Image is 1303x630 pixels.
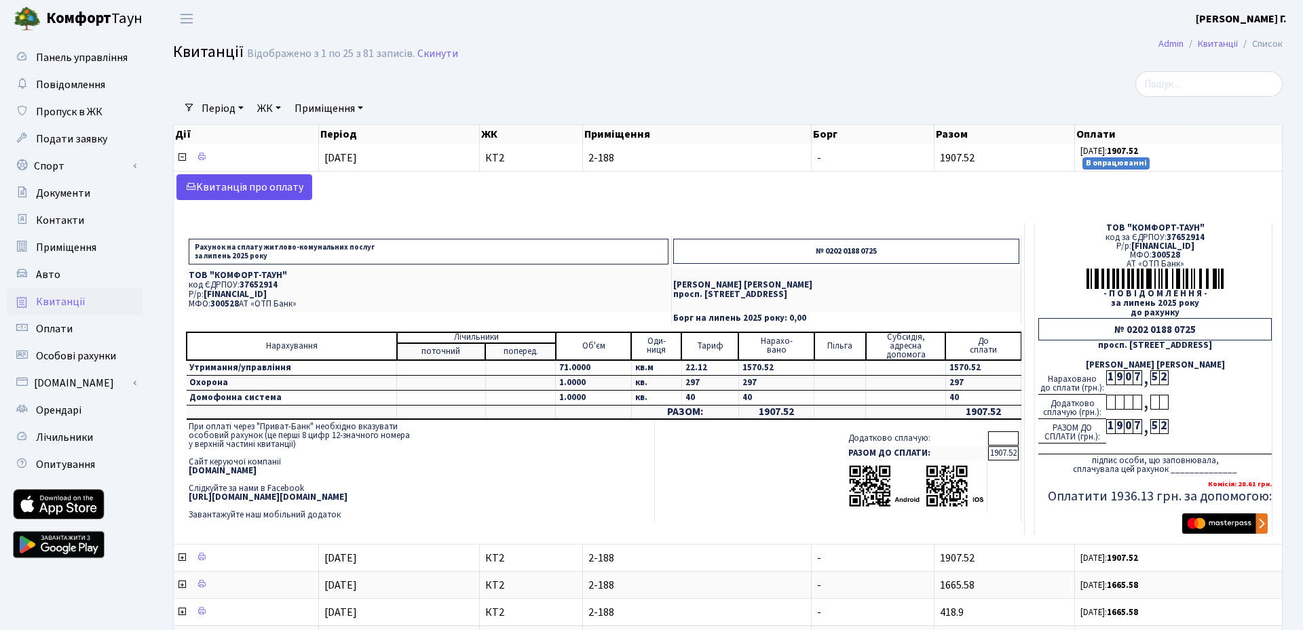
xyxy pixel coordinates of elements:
img: Masterpass [1182,513,1268,534]
div: 5 [1150,419,1159,434]
div: 1 [1106,370,1115,385]
td: кв. [631,375,681,390]
div: 9 [1115,370,1124,385]
span: Квитанції [36,294,86,309]
td: 1907.52 [738,405,814,419]
div: 0 [1124,419,1133,434]
span: Документи [36,186,90,201]
div: Р/р: [1038,242,1272,251]
a: Лічильники [7,424,143,451]
span: КТ2 [485,607,577,618]
span: 37652914 [240,279,278,291]
a: Авто [7,261,143,288]
td: 1.0000 [556,375,631,390]
span: Орендарі [36,403,81,418]
span: 37652914 [1167,231,1205,243]
div: - П О В І Д О М Л Е Н Н Я - [1038,290,1272,298]
small: [DATE]: [1080,552,1138,564]
small: [DATE]: [1080,579,1138,591]
td: 1570.52 [738,360,814,376]
a: [PERSON_NAME] Г. [1196,11,1287,27]
a: Квитанції [7,288,143,315]
td: Нарахування [187,332,397,360]
a: Квитанції [1198,37,1238,51]
span: Оплати [36,321,73,336]
span: КТ2 [485,580,577,591]
span: 300528 [1152,249,1180,261]
div: [PERSON_NAME] [PERSON_NAME] [1038,361,1272,370]
td: поперед. [485,343,556,360]
div: просп. [STREET_ADDRESS] [1038,341,1272,350]
span: 2-188 [588,553,806,564]
th: Разом [934,125,1075,144]
p: № 0202 0188 0725 [673,239,1019,264]
span: - [817,578,821,593]
a: Контакти [7,207,143,234]
td: Домофонна система [187,390,397,405]
a: Kвитанція про оплату [176,174,312,200]
p: Р/р: [189,290,668,299]
p: просп. [STREET_ADDRESS] [673,290,1019,299]
span: КТ2 [485,153,577,163]
div: АТ «ОТП Банк» [1038,260,1272,269]
td: 297 [681,375,738,390]
div: підпис особи, що заповнювала, сплачувала цей рахунок ______________ [1038,454,1272,474]
td: 297 [945,375,1021,390]
b: 1907.52 [1107,145,1138,157]
span: Повідомлення [36,77,105,92]
a: Опитування [7,451,143,478]
span: Контакти [36,213,84,228]
span: 1907.52 [940,551,975,566]
span: [FINANCIAL_ID] [204,288,267,300]
div: Додатково сплачую (грн.): [1038,395,1106,419]
div: МФО: [1038,251,1272,260]
div: за липень 2025 року [1038,299,1272,308]
span: КТ2 [485,553,577,564]
div: 1 [1106,419,1115,434]
a: Оплати [7,315,143,342]
span: Пропуск в ЖК [36,104,102,119]
span: [DATE] [324,605,357,620]
span: 418.9 [940,605,964,620]
td: 297 [738,375,814,390]
a: [DOMAIN_NAME] [7,370,143,397]
div: 7 [1133,370,1141,385]
td: Оди- ниця [631,332,681,360]
b: 1665.58 [1107,579,1138,591]
b: Комфорт [46,7,111,29]
div: , [1141,419,1150,435]
a: Повідомлення [7,71,143,98]
span: Авто [36,267,60,282]
span: Подати заявку [36,132,107,146]
td: 40 [738,390,814,405]
div: РАЗОМ ДО СПЛАТИ (грн.): [1038,419,1106,444]
span: Панель управління [36,50,128,65]
td: Додатково сплачую: [846,431,987,446]
td: Лічильники [397,332,556,343]
div: 2 [1159,419,1168,434]
span: - [817,551,821,566]
div: 7 [1133,419,1141,434]
p: ТОВ "КОМФОРТ-ТАУН" [189,271,668,280]
p: МФО: АТ «ОТП Банк» [189,300,668,309]
td: 1.0000 [556,390,631,405]
a: Орендарі [7,397,143,424]
div: Нараховано до сплати (грн.): [1038,370,1106,395]
th: Приміщення [583,125,812,144]
nav: breadcrumb [1138,30,1303,58]
td: 71.0000 [556,360,631,376]
span: [DATE] [324,578,357,593]
th: Дії [174,125,319,144]
th: ЖК [480,125,583,144]
p: код ЄДРПОУ: [189,281,668,290]
a: Admin [1158,37,1184,51]
td: РАЗОМ ДО СПЛАТИ: [846,446,987,460]
div: , [1141,395,1150,410]
span: Особові рахунки [36,349,116,363]
small: [DATE]: [1080,145,1138,157]
span: Приміщення [36,240,96,255]
b: [PERSON_NAME] Г. [1196,12,1287,26]
small: В опрацюванні [1082,157,1150,170]
span: 2-188 [588,580,806,591]
span: [DATE] [324,551,357,566]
